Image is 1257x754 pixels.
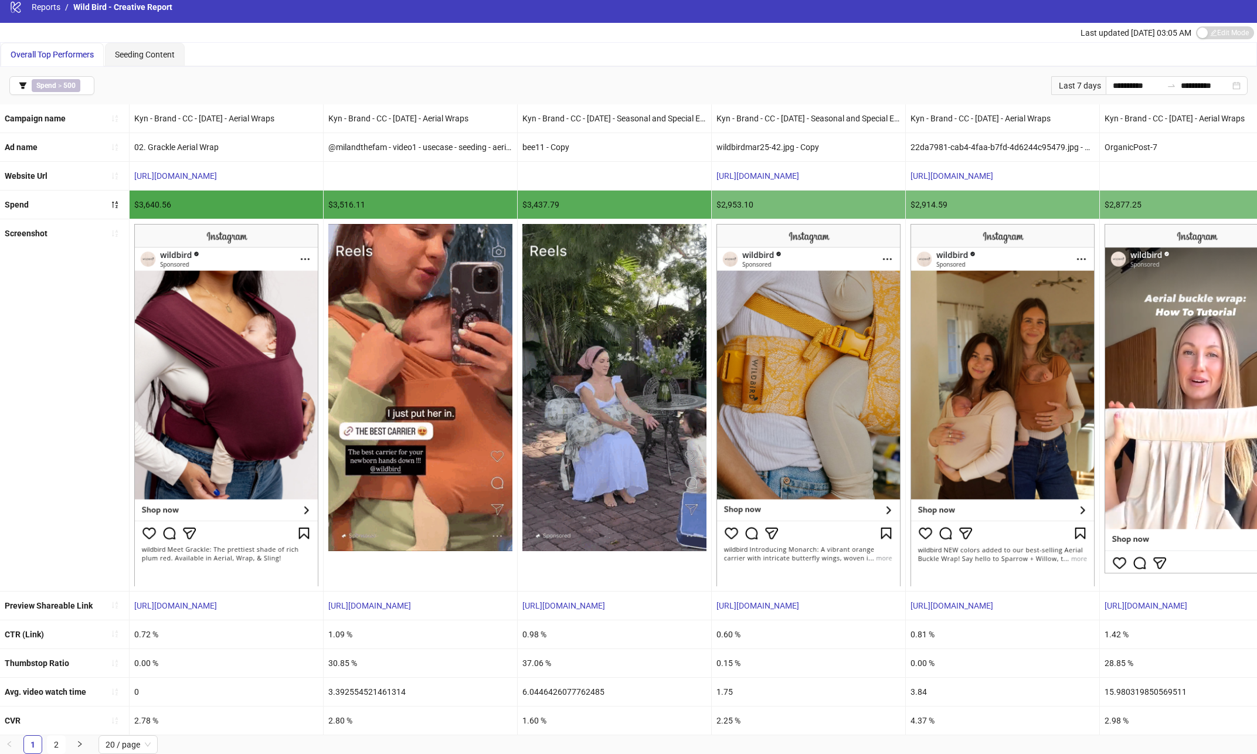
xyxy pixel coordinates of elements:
[111,143,119,151] span: sort-ascending
[5,142,38,152] b: Ad name
[518,620,711,648] div: 0.98 %
[911,224,1095,586] img: Screenshot 120236580106930655
[5,601,93,610] b: Preview Shareable Link
[70,735,89,754] li: Next Page
[716,171,799,181] a: [URL][DOMAIN_NAME]
[522,224,706,551] img: Screenshot 120236526588530655
[5,658,69,668] b: Thumbstop Ratio
[324,191,517,219] div: $3,516.11
[712,707,905,735] div: 2.25 %
[1105,601,1187,610] a: [URL][DOMAIN_NAME]
[111,172,119,180] span: sort-ascending
[130,620,323,648] div: 0.72 %
[906,707,1099,735] div: 4.37 %
[712,649,905,677] div: 0.15 %
[111,114,119,123] span: sort-ascending
[712,104,905,133] div: Kyn - Brand - CC - [DATE] - Seasonal and Special Edition Aerial Carriers
[324,649,517,677] div: 30.85 %
[130,678,323,706] div: 0
[906,104,1099,133] div: Kyn - Brand - CC - [DATE] - Aerial Wraps
[47,736,65,753] a: 2
[518,678,711,706] div: 6.0446426077762485
[712,678,905,706] div: 1.75
[24,736,42,753] a: 1
[73,2,172,12] span: Wild Bird - Creative Report
[47,735,66,754] li: 2
[906,649,1099,677] div: 0.00 %
[911,171,993,181] a: [URL][DOMAIN_NAME]
[5,200,29,209] b: Spend
[911,601,993,610] a: [URL][DOMAIN_NAME]
[712,620,905,648] div: 0.60 %
[70,735,89,754] button: right
[906,620,1099,648] div: 0.81 %
[518,707,711,735] div: 1.60 %
[134,601,217,610] a: [URL][DOMAIN_NAME]
[76,741,83,748] span: right
[324,707,517,735] div: 2.80 %
[106,736,151,753] span: 20 / page
[328,601,411,610] a: [URL][DOMAIN_NAME]
[6,741,13,748] span: left
[5,114,66,123] b: Campaign name
[324,678,517,706] div: 3.392554521461314
[5,171,47,181] b: Website Url
[1167,81,1176,90] span: to
[906,191,1099,219] div: $2,914.59
[5,630,44,639] b: CTR (Link)
[712,133,905,161] div: wildbirdmar25-42.jpg - Copy
[906,133,1099,161] div: 22da7981-cab4-4faa-b7fd-4d6244c95479.jpg - Copy
[23,735,42,754] li: 1
[111,716,119,725] span: sort-ascending
[906,678,1099,706] div: 3.84
[328,224,512,551] img: Screenshot 120236579608200655
[19,81,27,90] span: filter
[518,104,711,133] div: Kyn - Brand - CC - [DATE] - Seasonal and Special Edition Aerial Carriers
[518,133,711,161] div: bee11 - Copy
[5,229,47,238] b: Screenshot
[111,601,119,609] span: sort-ascending
[518,649,711,677] div: 37.06 %
[111,201,119,209] span: sort-descending
[130,104,323,133] div: Kyn - Brand - CC - [DATE] - Aerial Wraps
[716,224,901,586] img: Screenshot 120236477143310655
[134,224,318,586] img: Screenshot 120236860484260655
[11,50,94,59] span: Overall Top Performers
[130,191,323,219] div: $3,640.56
[1167,81,1176,90] span: swap-right
[130,707,323,735] div: 2.78 %
[111,630,119,638] span: sort-ascending
[111,659,119,667] span: sort-ascending
[111,229,119,237] span: sort-ascending
[115,50,175,59] span: Seeding Content
[130,133,323,161] div: 02. Grackle Aerial Wrap
[324,104,517,133] div: Kyn - Brand - CC - [DATE] - Aerial Wraps
[5,687,86,697] b: Avg. video watch time
[518,191,711,219] div: $3,437.79
[1051,76,1106,95] div: Last 7 days
[9,76,94,95] button: Spend > 500
[63,81,76,90] b: 500
[36,81,56,90] b: Spend
[324,133,517,161] div: @milandthefam - video1 - usecase - seeding - aerialbucklewrap - PDP - Copy
[5,716,21,725] b: CVR
[712,191,905,219] div: $2,953.10
[98,735,158,754] div: Page Size
[324,620,517,648] div: 1.09 %
[65,1,69,13] li: /
[32,79,80,92] span: >
[522,601,605,610] a: [URL][DOMAIN_NAME]
[1081,28,1191,38] span: Last updated [DATE] 03:05 AM
[29,1,63,13] a: Reports
[111,688,119,696] span: sort-ascending
[130,649,323,677] div: 0.00 %
[716,601,799,610] a: [URL][DOMAIN_NAME]
[134,171,217,181] a: [URL][DOMAIN_NAME]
